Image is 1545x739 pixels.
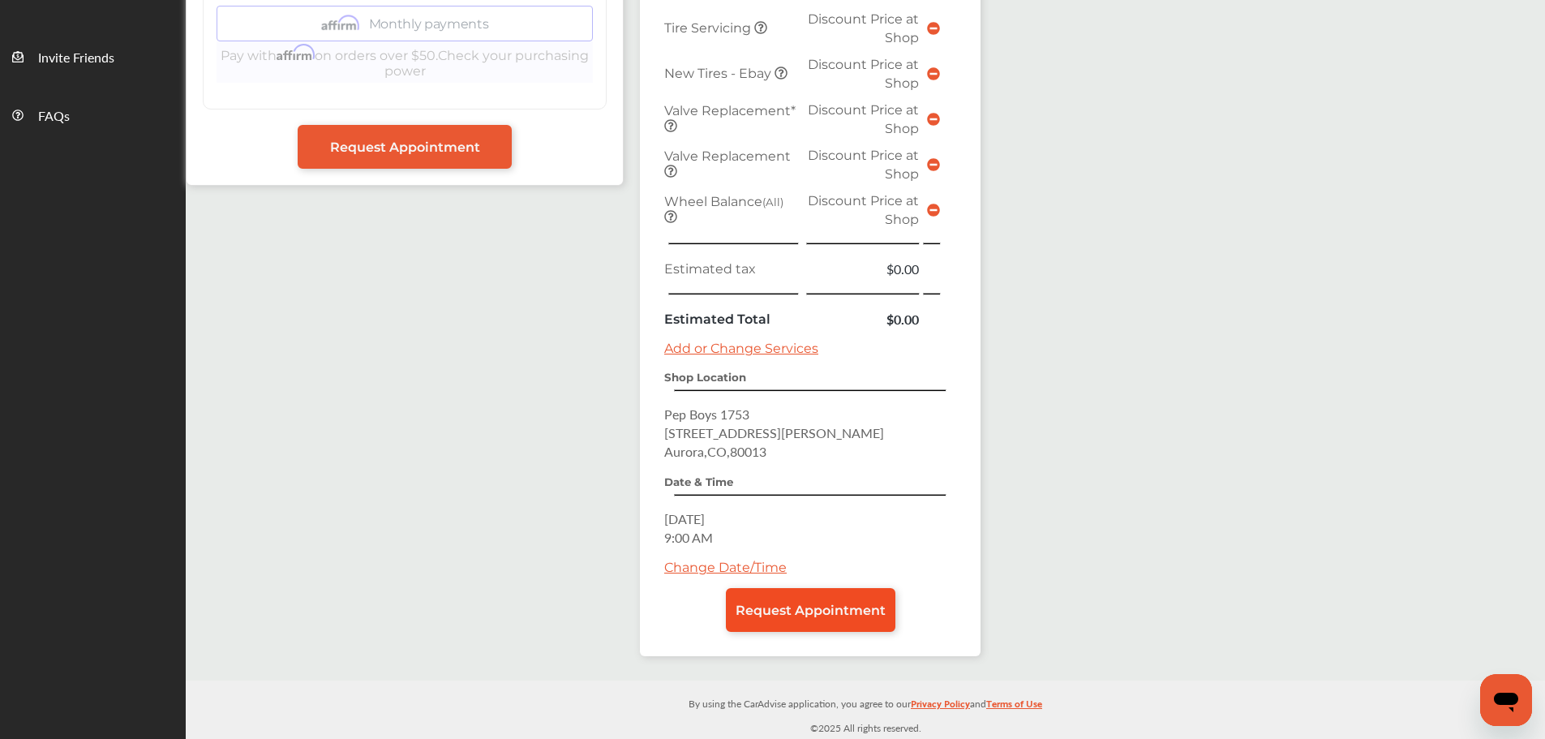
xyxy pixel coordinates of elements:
span: Pep Boys 1753 [664,405,749,423]
span: Discount Price at Shop [808,148,919,182]
a: Change Date/Time [664,560,787,575]
span: Discount Price at Shop [808,11,919,45]
strong: Date & Time [664,475,733,488]
span: Discount Price at Shop [808,102,919,136]
small: (All) [762,195,783,208]
span: [STREET_ADDRESS][PERSON_NAME] [664,423,884,442]
a: Request Appointment [726,588,895,632]
span: Discount Price at Shop [808,57,919,91]
span: [DATE] [664,509,705,528]
span: Request Appointment [330,140,480,155]
div: © 2025 All rights reserved. [186,681,1545,739]
a: Privacy Policy [911,694,970,720]
a: Terms of Use [986,694,1042,720]
a: Add or Change Services [664,341,818,356]
strong: Shop Location [664,371,746,384]
td: $0.00 [803,256,923,282]
span: Wheel Balance [664,194,783,209]
span: Aurora , CO , 80013 [664,442,766,461]
td: Estimated Total [660,306,803,333]
span: Tire Servicing [664,20,754,36]
span: FAQs [38,106,70,127]
p: By using the CarAdvise application, you agree to our and [186,694,1545,711]
td: $0.00 [803,306,923,333]
span: 9:00 AM [664,528,713,547]
iframe: Button to launch messaging window [1480,674,1532,726]
span: Invite Friends [38,48,114,69]
span: Valve Replacement [664,148,791,164]
td: Estimated tax [660,256,803,282]
span: Request Appointment [736,603,886,618]
span: Valve Replacement* [664,103,796,118]
span: Discount Price at Shop [808,193,919,227]
a: Request Appointment [298,125,512,169]
span: New Tires - Ebay [664,66,775,81]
